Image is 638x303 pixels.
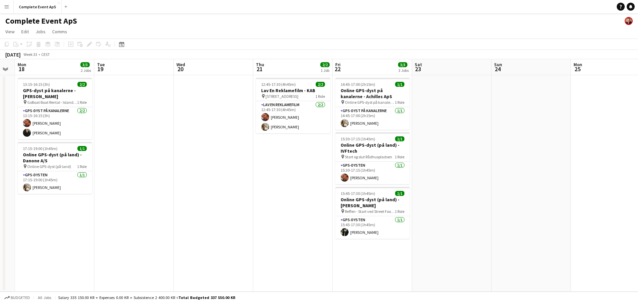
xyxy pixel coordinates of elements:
[11,295,30,300] span: Budgeted
[58,295,235,300] div: Salary 335 150.00 KR + Expenses 0.00 KR + Subsistence 2 400.00 KR =
[3,27,17,36] a: View
[41,52,50,57] div: CEST
[33,27,48,36] a: Jobs
[625,17,633,25] app-user-avatar: Christian Brøckner
[19,27,32,36] a: Edit
[37,295,53,300] span: All jobs
[3,294,31,301] button: Budgeted
[5,51,21,58] div: [DATE]
[5,16,77,26] h1: Complete Event ApS
[21,29,29,35] span: Edit
[22,52,39,57] span: Week 33
[36,29,46,35] span: Jobs
[178,295,235,300] span: Total Budgeted 337 550.00 KR
[14,0,62,13] button: Complete Event ApS
[52,29,67,35] span: Comms
[50,27,70,36] a: Comms
[5,29,15,35] span: View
